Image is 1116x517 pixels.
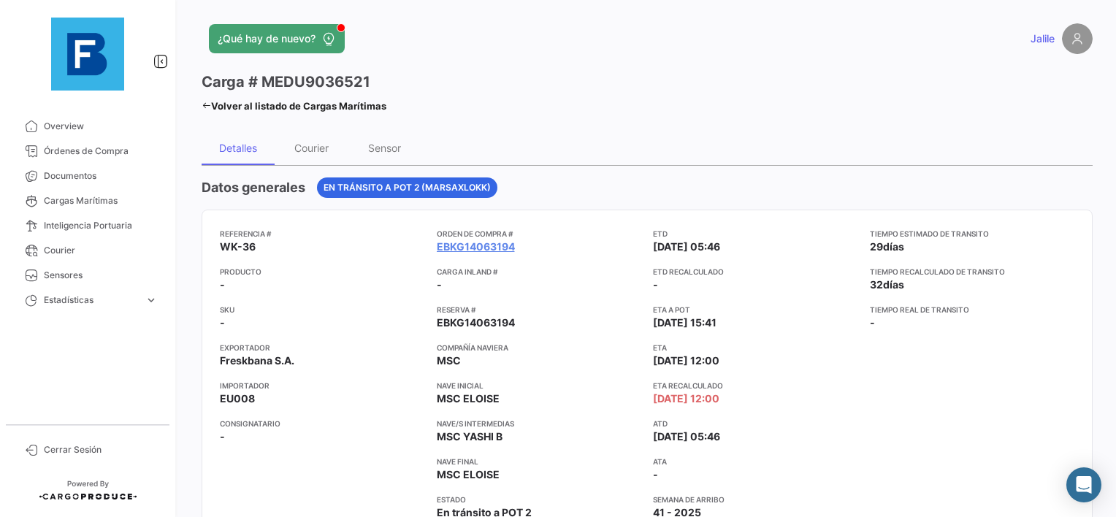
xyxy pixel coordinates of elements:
[12,114,164,139] a: Overview
[870,316,875,329] span: -
[1062,23,1093,54] img: placeholder-user.png
[437,304,642,315] app-card-info-title: Reserva #
[12,164,164,188] a: Documentos
[870,228,1075,240] app-card-info-title: Tiempo estimado de transito
[653,315,716,330] span: [DATE] 15:41
[437,342,642,353] app-card-info-title: Compañía naviera
[870,278,883,291] span: 32
[437,240,515,254] a: EBKG14063194
[145,294,158,307] span: expand_more
[437,467,500,482] span: MSC ELOISE
[1066,467,1101,502] div: Abrir Intercom Messenger
[51,18,124,91] img: 12429640-9da8-4fa2-92c4-ea5716e443d2.jpg
[653,228,858,240] app-card-info-title: ETD
[653,494,858,505] app-card-info-title: Semana de Arribo
[883,240,904,253] span: días
[437,277,442,292] span: -
[437,494,642,505] app-card-info-title: Estado
[368,142,401,154] div: Sensor
[437,353,461,368] span: MSC
[653,266,858,277] app-card-info-title: ETD Recalculado
[44,443,158,456] span: Cerrar Sesión
[12,213,164,238] a: Inteligencia Portuaria
[219,142,257,154] div: Detalles
[653,391,719,406] span: [DATE] 12:00
[653,304,858,315] app-card-info-title: ETA a POT
[44,194,158,207] span: Cargas Marítimas
[44,145,158,158] span: Órdenes de Compra
[202,177,305,198] h4: Datos generales
[12,238,164,263] a: Courier
[437,380,642,391] app-card-info-title: Nave inicial
[220,277,225,292] span: -
[437,429,502,444] span: MSC YASHI B
[653,456,858,467] app-card-info-title: ATA
[12,139,164,164] a: Órdenes de Compra
[437,391,500,406] span: MSC ELOISE
[870,240,883,253] span: 29
[220,380,425,391] app-card-info-title: Importador
[437,418,642,429] app-card-info-title: Nave/s intermedias
[218,31,316,46] span: ¿Qué hay de nuevo?
[220,342,425,353] app-card-info-title: Exportador
[202,96,386,116] a: Volver al listado de Cargas Marítimas
[44,294,139,307] span: Estadísticas
[44,269,158,282] span: Sensores
[324,181,491,194] span: En tránsito a POT 2 (Marsaxlokk)
[883,278,904,291] span: días
[1031,31,1055,46] span: Jalile
[653,380,858,391] app-card-info-title: ETA Recalculado
[209,24,345,53] button: ¿Qué hay de nuevo?
[870,266,1075,277] app-card-info-title: Tiempo recalculado de transito
[220,353,294,368] span: Freskbana S.A.
[437,266,642,277] app-card-info-title: Carga inland #
[12,188,164,213] a: Cargas Marítimas
[12,263,164,288] a: Sensores
[44,169,158,183] span: Documentos
[220,429,225,444] span: -
[653,342,858,353] app-card-info-title: ETA
[220,315,225,330] span: -
[44,120,158,133] span: Overview
[437,228,642,240] app-card-info-title: Orden de Compra #
[220,266,425,277] app-card-info-title: Producto
[437,456,642,467] app-card-info-title: Nave final
[220,304,425,315] app-card-info-title: SKU
[220,240,256,254] span: WK-36
[294,142,329,154] div: Courier
[653,467,658,482] span: -
[220,391,255,406] span: EU008
[437,315,515,330] span: EBKG14063194
[653,278,658,291] span: -
[220,418,425,429] app-card-info-title: Consignatario
[653,418,858,429] app-card-info-title: ATD
[870,304,1075,315] app-card-info-title: Tiempo real de transito
[44,244,158,257] span: Courier
[220,228,425,240] app-card-info-title: Referencia #
[653,353,719,368] span: [DATE] 12:00
[202,72,370,92] h3: Carga # MEDU9036521
[44,219,158,232] span: Inteligencia Portuaria
[653,240,720,254] span: [DATE] 05:46
[653,429,720,444] span: [DATE] 05:46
